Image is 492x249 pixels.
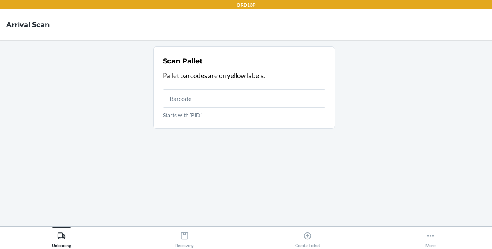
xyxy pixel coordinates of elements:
[295,229,320,248] div: Create Ticket
[425,229,436,248] div: More
[163,71,325,81] p: Pallet barcodes are on yellow labels.
[163,56,203,66] h2: Scan Pallet
[123,227,246,248] button: Receiving
[246,227,369,248] button: Create Ticket
[6,20,50,30] h4: Arrival Scan
[163,111,325,119] p: Starts with 'PID'
[369,227,492,248] button: More
[52,229,71,248] div: Unloading
[237,2,256,9] p: ORD13P
[163,89,325,108] input: Starts with 'PID'
[175,229,194,248] div: Receiving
